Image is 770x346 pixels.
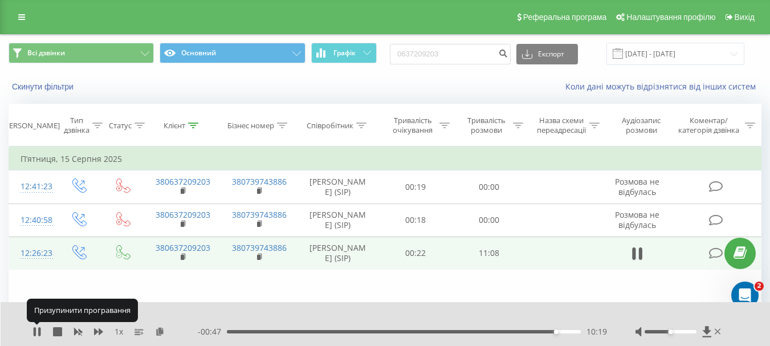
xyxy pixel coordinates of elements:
span: Вихід [735,13,755,22]
a: 380637209203 [156,209,210,220]
span: - 00:47 [198,326,227,337]
div: Клієнт [164,121,185,131]
a: 380739743886 [232,209,287,220]
span: Всі дзвінки [27,48,65,58]
div: 12:41:23 [21,176,44,198]
iframe: Intercom live chat [731,282,759,309]
span: Графік [333,49,356,57]
div: 12:26:23 [21,242,44,264]
a: 380637209203 [156,242,210,253]
div: Аудіозапис розмови [613,116,670,135]
div: [PERSON_NAME] [2,121,60,131]
span: Реферальна програма [523,13,607,22]
div: Тривалість розмови [463,116,510,135]
button: Графік [311,43,377,63]
button: Експорт [516,44,578,64]
td: [PERSON_NAME] (SIP) [297,203,379,237]
a: 380739743886 [232,176,287,187]
div: Статус [109,121,132,131]
div: Бізнес номер [227,121,274,131]
td: [PERSON_NAME] (SIP) [297,170,379,203]
div: 12:40:58 [21,209,44,231]
td: 11:08 [453,237,526,270]
td: 00:19 [379,170,453,203]
div: Accessibility label [554,329,559,334]
span: 10:19 [586,326,607,337]
div: Тип дзвінка [64,116,89,135]
td: 00:18 [379,203,453,237]
td: 00:00 [453,170,526,203]
td: 00:22 [379,237,453,270]
div: Співробітник [307,121,353,131]
input: Пошук за номером [390,44,511,64]
td: П’ятниця, 15 Серпня 2025 [9,148,761,170]
span: 2 [755,282,764,291]
a: Коли дані можуть відрізнятися вiд інших систем [565,81,761,92]
span: Розмова не відбулась [615,209,659,230]
div: Коментар/категорія дзвінка [675,116,742,135]
a: 380739743886 [232,242,287,253]
button: Скинути фільтри [9,82,79,92]
div: Тривалість очікування [389,116,437,135]
button: Всі дзвінки [9,43,154,63]
div: Призупинити програвання [27,299,138,321]
div: Назва схеми переадресації [536,116,586,135]
span: Налаштування профілю [626,13,715,22]
button: Основний [160,43,305,63]
span: 1 x [115,326,123,337]
span: Розмова не відбулась [615,176,659,197]
a: 380637209203 [156,176,210,187]
td: 00:00 [453,203,526,237]
div: Accessibility label [668,329,673,334]
td: [PERSON_NAME] (SIP) [297,237,379,270]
